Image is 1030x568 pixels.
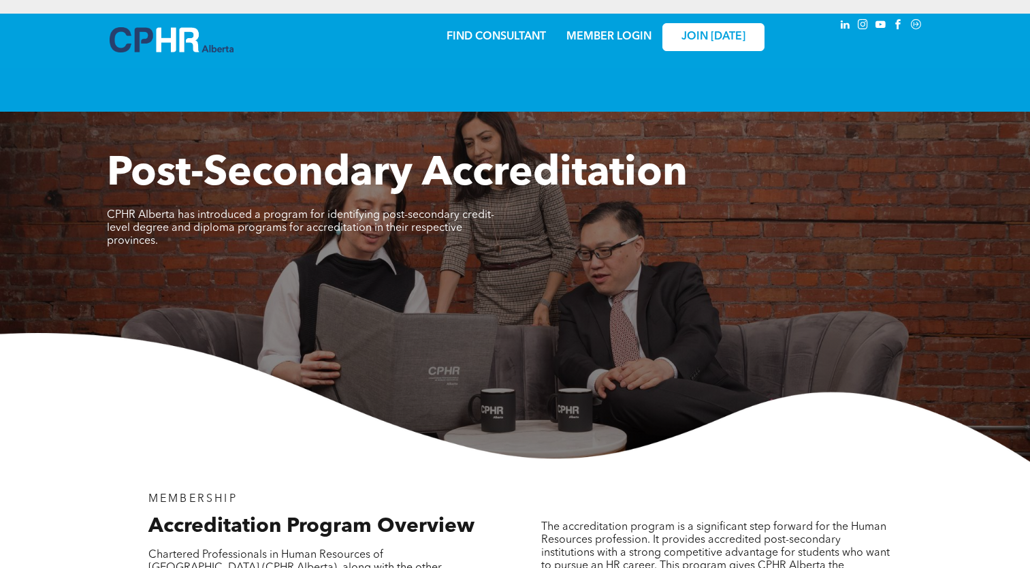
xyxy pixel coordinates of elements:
[662,23,765,51] a: JOIN [DATE]
[148,494,238,505] span: MEMBERSHIP
[873,17,888,35] a: youtube
[891,17,906,35] a: facebook
[107,210,494,247] span: CPHR Alberta has introduced a program for identifying post-secondary credit-level degree and dipl...
[107,154,688,195] span: Post-Secondary Accreditation
[566,31,651,42] a: MEMBER LOGIN
[447,31,546,42] a: FIND CONSULTANT
[681,31,745,44] span: JOIN [DATE]
[148,516,474,537] span: Accreditation Program Overview
[909,17,924,35] a: Social network
[838,17,853,35] a: linkedin
[110,27,234,52] img: A blue and white logo for cp alberta
[856,17,871,35] a: instagram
